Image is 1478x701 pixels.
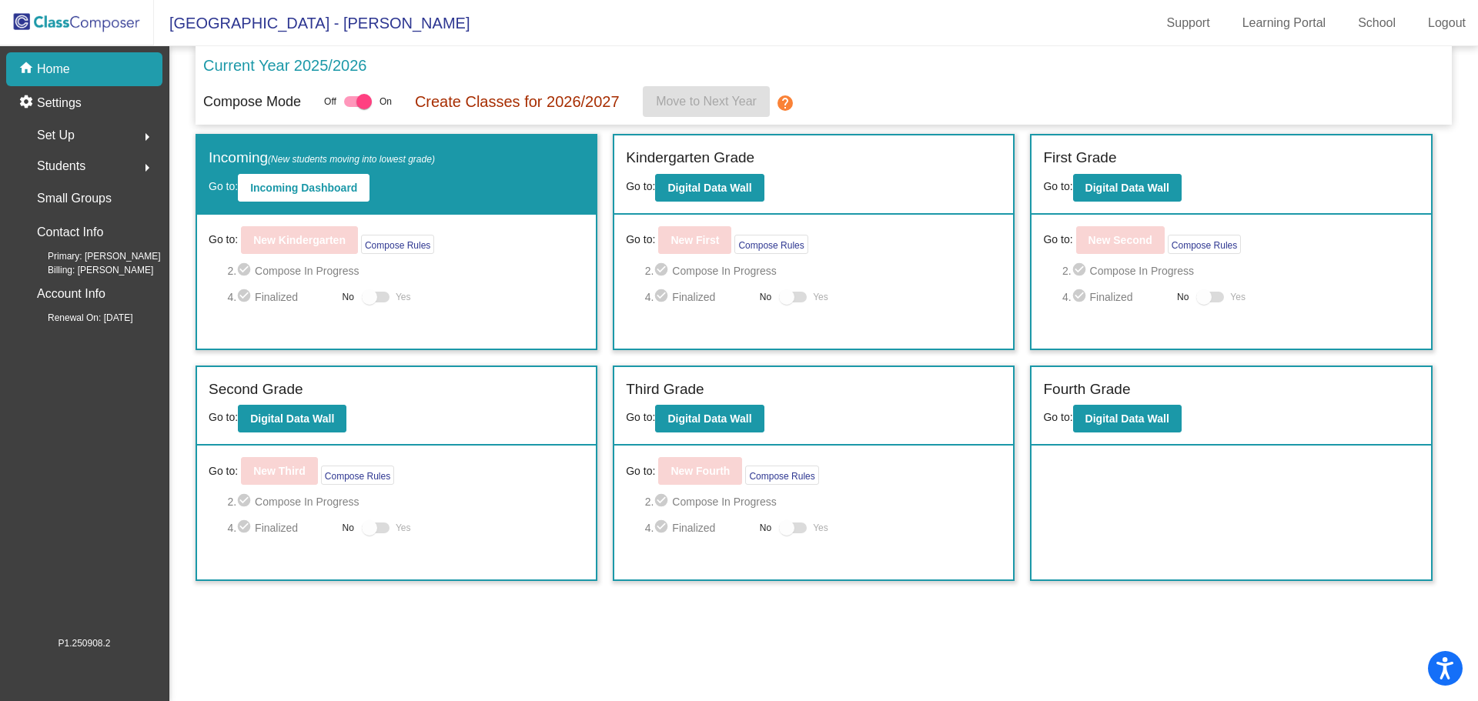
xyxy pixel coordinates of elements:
span: Go to: [1043,232,1072,248]
mat-icon: check_circle [1072,262,1090,280]
span: Yes [813,288,828,306]
p: Current Year 2025/2026 [203,54,366,77]
label: Fourth Grade [1043,379,1130,401]
a: School [1346,11,1408,35]
b: New First [670,234,719,246]
span: Yes [396,519,411,537]
b: Digital Data Wall [667,182,751,194]
button: New Third [241,457,318,485]
span: Renewal On: [DATE] [23,311,132,325]
mat-icon: arrow_right [138,128,156,146]
span: 2. Compose In Progress [227,492,584,511]
span: Go to: [626,180,655,192]
span: 4. Finalized [227,519,334,537]
span: No [760,290,771,304]
span: Set Up [37,125,75,146]
span: Go to: [626,232,655,248]
label: Second Grade [209,379,303,401]
b: New Kindergarten [253,234,346,246]
span: [GEOGRAPHIC_DATA] - [PERSON_NAME] [154,11,470,35]
label: First Grade [1043,147,1116,169]
button: Compose Rules [1168,235,1241,254]
span: 4. Finalized [227,288,334,306]
span: Yes [813,519,828,537]
b: Digital Data Wall [1085,412,1169,425]
b: Incoming Dashboard [250,182,357,194]
p: Settings [37,94,82,112]
span: No [343,290,354,304]
mat-icon: check_circle [654,262,672,280]
span: Off [324,95,336,108]
span: 2. Compose In Progress [1062,262,1419,280]
mat-icon: settings [18,94,37,112]
button: Compose Rules [321,466,394,485]
b: Digital Data Wall [667,412,751,425]
b: Digital Data Wall [250,412,334,425]
span: Go to: [209,232,238,248]
span: 2. Compose In Progress [645,492,1002,511]
span: Move to Next Year [656,95,757,108]
b: New Fourth [670,465,730,477]
p: Contact Info [37,222,103,243]
label: Incoming [209,147,435,169]
a: Logout [1416,11,1478,35]
span: 4. Finalized [645,288,752,306]
label: Kindergarten Grade [626,147,754,169]
span: No [760,521,771,535]
span: Go to: [209,180,238,192]
mat-icon: check_circle [236,262,255,280]
span: Primary: [PERSON_NAME] [23,249,161,263]
span: Go to: [209,411,238,423]
button: Digital Data Wall [655,174,764,202]
span: Go to: [1043,411,1072,423]
button: New Second [1076,226,1165,254]
button: Digital Data Wall [655,405,764,432]
span: Billing: [PERSON_NAME] [23,263,153,277]
span: 2. Compose In Progress [227,262,584,280]
b: New Third [253,465,306,477]
span: Yes [1230,288,1246,306]
span: Students [37,155,85,177]
mat-icon: check_circle [654,288,672,306]
span: No [343,521,354,535]
button: Compose Rules [361,235,434,254]
span: 2. Compose In Progress [645,262,1002,280]
mat-icon: help [776,94,794,112]
button: Incoming Dashboard [238,174,369,202]
span: 4. Finalized [1062,288,1169,306]
a: Learning Portal [1230,11,1339,35]
b: Digital Data Wall [1085,182,1169,194]
span: No [1177,290,1189,304]
span: (New students moving into lowest grade) [268,154,435,165]
p: Create Classes for 2026/2027 [415,90,620,113]
b: New Second [1088,234,1152,246]
mat-icon: check_circle [236,288,255,306]
mat-icon: check_circle [1072,288,1090,306]
span: Go to: [1043,180,1072,192]
button: Digital Data Wall [238,405,346,432]
mat-icon: check_circle [236,492,255,511]
span: Go to: [626,411,655,423]
a: Support [1155,11,1222,35]
p: Account Info [37,283,105,305]
p: Compose Mode [203,92,301,112]
span: 4. Finalized [645,519,752,537]
label: Third Grade [626,379,704,401]
button: Compose Rules [734,235,808,254]
mat-icon: check_circle [654,519,672,537]
span: Go to: [626,463,655,479]
button: Digital Data Wall [1073,174,1182,202]
p: Home [37,60,70,78]
span: Go to: [209,463,238,479]
button: New Fourth [658,457,742,485]
mat-icon: home [18,60,37,78]
p: Small Groups [37,188,112,209]
button: Compose Rules [745,466,818,485]
mat-icon: check_circle [654,492,672,511]
span: On [380,95,392,108]
mat-icon: check_circle [236,519,255,537]
span: Yes [396,288,411,306]
button: New First [658,226,731,254]
button: Move to Next Year [643,86,770,117]
button: Digital Data Wall [1073,405,1182,432]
